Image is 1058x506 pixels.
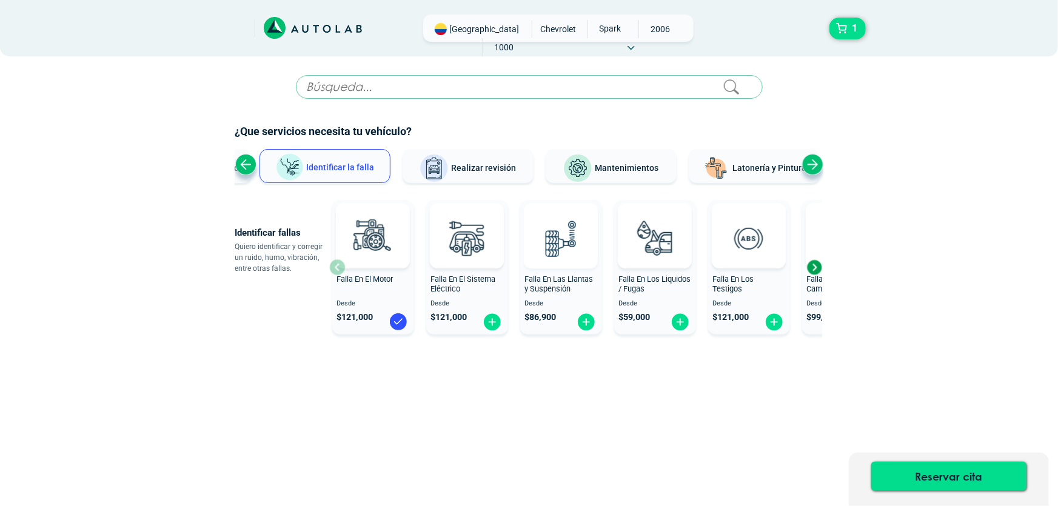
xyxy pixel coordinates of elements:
img: fi_plus-circle2.svg [483,313,502,331]
button: Falla En La Caja de Cambio Desde $99,000 [802,200,884,335]
span: $ 59,000 [619,312,651,322]
span: 1000 [483,38,526,56]
span: $ 99,000 [807,312,839,322]
button: Mantenimientos [546,149,677,183]
span: SPARK [588,20,631,37]
span: Desde [713,300,785,308]
h2: ¿Que servicios necesita tu vehículo? [235,124,823,139]
span: Mantenimientos [595,163,658,173]
img: diagnostic_engine-v3.svg [346,211,400,265]
div: Next slide [805,258,823,276]
span: [GEOGRAPHIC_DATA] [450,23,520,35]
p: Quiero identificar y corregir un ruido, humo, vibración, entre otras fallas. [235,241,329,274]
div: Next slide [802,154,823,175]
span: Falla En El Motor [337,275,393,284]
button: Identificar la falla [259,149,390,183]
span: Desde [431,300,503,308]
span: Desde [619,300,691,308]
input: Búsqueda... [296,75,763,99]
span: $ 121,000 [337,312,373,322]
span: 1 [849,18,860,39]
span: $ 121,000 [713,312,749,322]
button: Reservar cita [871,462,1026,491]
img: blue-check.svg [389,312,408,331]
span: Latonería y Pintura [733,163,807,173]
img: Identificar la falla [275,153,304,182]
button: Falla En El Motor Desde $121,000 [332,200,414,335]
img: diagnostic_suspension-v3.svg [534,211,588,265]
button: 1 [829,18,866,39]
img: Flag of COLOMBIA [435,23,447,35]
button: Falla En Los Liquidos / Fugas Desde $59,000 [614,200,696,335]
span: Falla En La Caja de Cambio [807,275,871,294]
img: Latonería y Pintura [701,154,731,183]
span: Falla En El Sistema Eléctrico [431,275,496,294]
button: Realizar revisión [403,149,534,183]
span: Falla En Las Llantas y Suspensión [525,275,594,294]
span: Identificar la falla [307,162,375,171]
span: Falla En Los Testigos [713,275,754,294]
img: AD0BCuuxAAAAAElFTkSuQmCC [449,205,485,242]
img: Mantenimientos [563,154,592,183]
button: Falla En Los Testigos Desde $121,000 [708,200,790,335]
button: Falla En Las Llantas y Suspensión Desde $86,900 [520,200,602,335]
img: diagnostic_caja-de-cambios-v3.svg [816,211,869,265]
img: diagnostic_diagnostic_abs-v3.svg [722,211,775,265]
span: Realizar revisión [451,163,516,173]
span: $ 121,000 [431,312,467,322]
span: Falla En Los Liquidos / Fugas [619,275,691,294]
img: AD0BCuuxAAAAAElFTkSuQmCC [637,205,673,242]
img: AD0BCuuxAAAAAElFTkSuQmCC [731,205,767,242]
span: $ 86,900 [525,312,557,322]
span: Desde [337,300,409,308]
img: AD0BCuuxAAAAAElFTkSuQmCC [543,205,579,242]
div: Previous slide [235,154,256,175]
button: Latonería y Pintura [689,149,820,183]
span: Desde [807,300,879,308]
p: Identificar fallas [235,224,329,241]
button: Falla En El Sistema Eléctrico Desde $121,000 [426,200,508,335]
img: fi_plus-circle2.svg [671,313,690,331]
img: diagnostic_gota-de-sangre-v3.svg [628,211,681,265]
img: AD0BCuuxAAAAAElFTkSuQmCC [355,205,391,242]
img: fi_plus-circle2.svg [765,313,784,331]
img: fi_plus-circle2.svg [577,313,596,331]
span: CHEVROLET [537,20,580,38]
span: 2006 [639,20,682,38]
span: Desde [525,300,597,308]
img: diagnostic_bombilla-v3.svg [440,211,494,265]
img: Realizar revisión [420,154,449,183]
